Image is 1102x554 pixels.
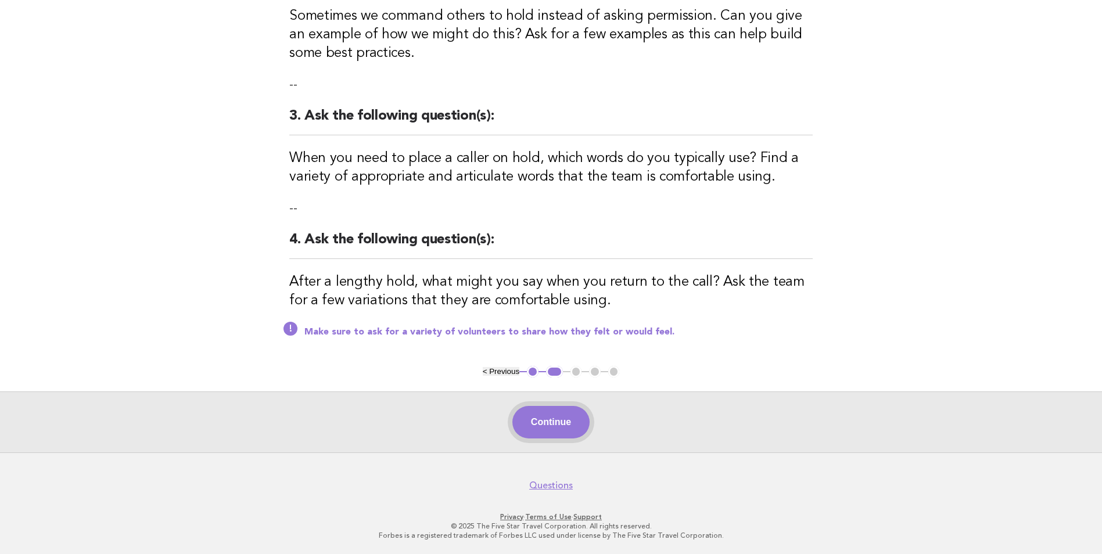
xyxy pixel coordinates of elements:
[289,77,813,93] p: --
[289,107,813,135] h2: 3. Ask the following question(s):
[289,7,813,63] h3: Sometimes we command others to hold instead of asking permission. Can you give an example of how ...
[196,531,907,540] p: Forbes is a registered trademark of Forbes LLC used under license by The Five Star Travel Corpora...
[529,480,573,491] a: Questions
[196,512,907,521] p: · ·
[289,231,813,259] h2: 4. Ask the following question(s):
[289,149,813,186] h3: When you need to place a caller on hold, which words do you typically use? Find a variety of appr...
[546,366,563,377] button: 2
[527,366,539,377] button: 1
[525,513,572,521] a: Terms of Use
[500,513,523,521] a: Privacy
[483,367,519,376] button: < Previous
[304,326,813,338] p: Make sure to ask for a variety of volunteers to share how they felt or would feel.
[573,513,602,521] a: Support
[289,273,813,310] h3: After a lengthy hold, what might you say when you return to the call? Ask the team for a few vari...
[289,200,813,217] p: --
[512,406,590,438] button: Continue
[196,521,907,531] p: © 2025 The Five Star Travel Corporation. All rights reserved.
